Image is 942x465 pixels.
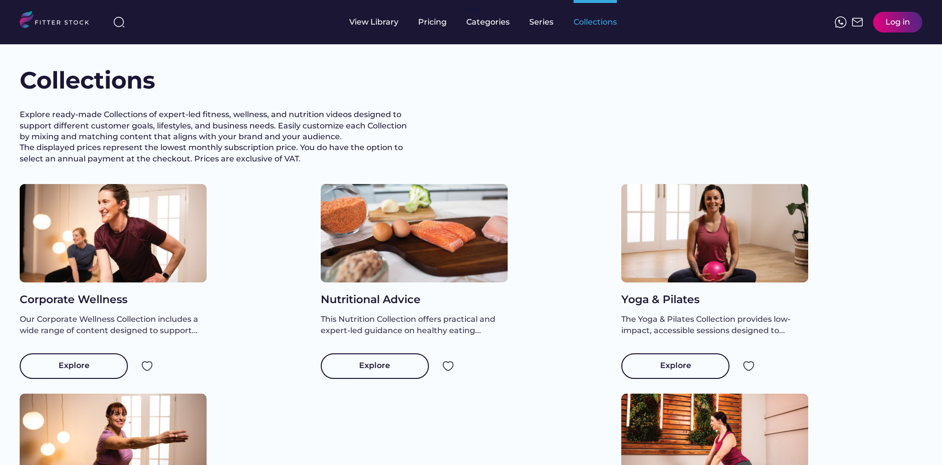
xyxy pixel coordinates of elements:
div: Categories [466,17,510,28]
div: fvck [466,5,479,15]
div: Explore [359,360,390,372]
div: Corporate Wellness [20,292,207,308]
img: Group%201000002324.svg [141,360,153,372]
img: Group%201000002324.svg [442,360,454,372]
div: Pricing [418,17,447,28]
div: Yoga & Pilates [621,292,808,308]
img: LOGO.svg [20,11,97,31]
div: Our Corporate Wellness Collection includes a wide range of content designed to support... [20,314,207,336]
div: Explore [660,360,691,372]
img: search-normal%203.svg [113,16,125,28]
div: This Nutrition Collection offers practical and expert-led guidance on healthy eating... [321,314,508,336]
div: Log in [885,17,910,28]
h1: Collections [20,64,155,97]
img: meteor-icons_whatsapp%20%281%29.svg [835,16,847,28]
h2: Explore ready-made Collections of expert-led fitness, wellness, and nutrition videos designed to ... [20,109,413,164]
div: Series [529,17,554,28]
div: Collections [574,17,617,28]
div: Nutritional Advice [321,292,508,308]
div: Explore [59,360,90,372]
img: Group%201000002324.svg [743,360,755,372]
div: The Yoga & Pilates Collection provides low-impact, accessible sessions designed to... [621,314,808,336]
div: View Library [349,17,398,28]
img: Frame%2051.svg [851,16,863,28]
